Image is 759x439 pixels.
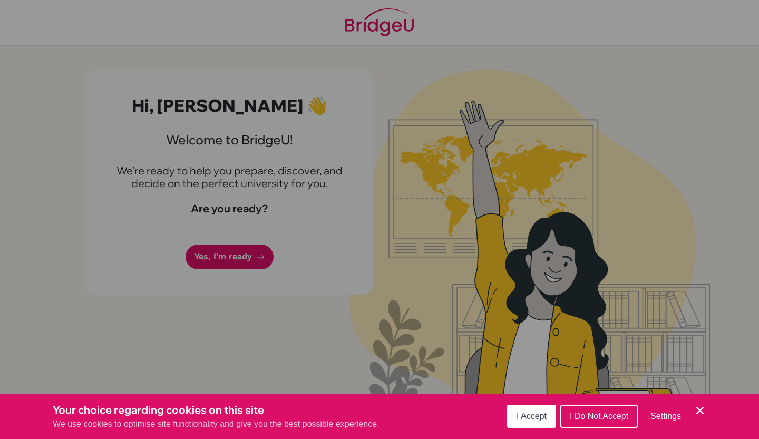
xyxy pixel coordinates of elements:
button: I Accept [507,405,556,428]
button: Save and close [694,404,706,417]
button: I Do Not Accept [560,405,638,428]
span: I Accept [517,412,547,421]
button: Settings [642,406,689,427]
h3: Your choice regarding cookies on this site [53,402,379,418]
span: I Do Not Accept [570,412,628,421]
span: Settings [650,412,681,421]
p: We use cookies to optimise site functionality and give you the best possible experience. [53,418,379,431]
